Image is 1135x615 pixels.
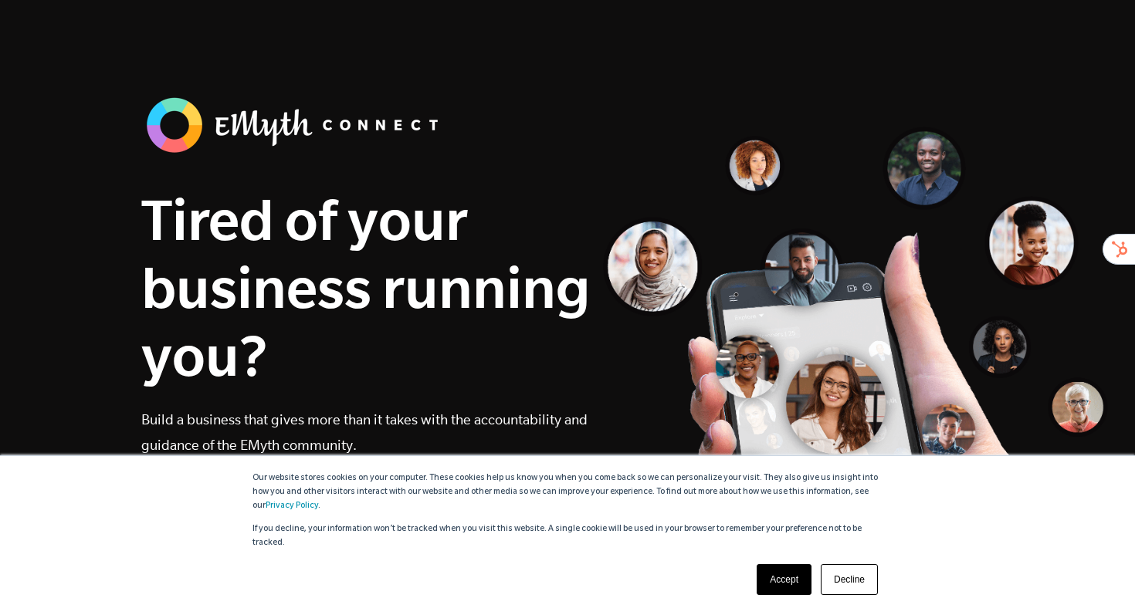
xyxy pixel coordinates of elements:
[821,564,878,595] a: Decline
[266,502,318,511] a: Privacy Policy
[141,93,450,157] img: banner_logo
[141,185,591,389] h1: Tired of your business running you?
[141,407,591,458] p: Build a business that gives more than it takes with the accountability and guidance of the EMyth ...
[757,564,811,595] a: Accept
[252,522,883,550] p: If you decline, your information won’t be tracked when you visit this website. A single cookie wi...
[252,471,883,513] p: Our website stores cookies on your computer. These cookies help us know you when you come back so...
